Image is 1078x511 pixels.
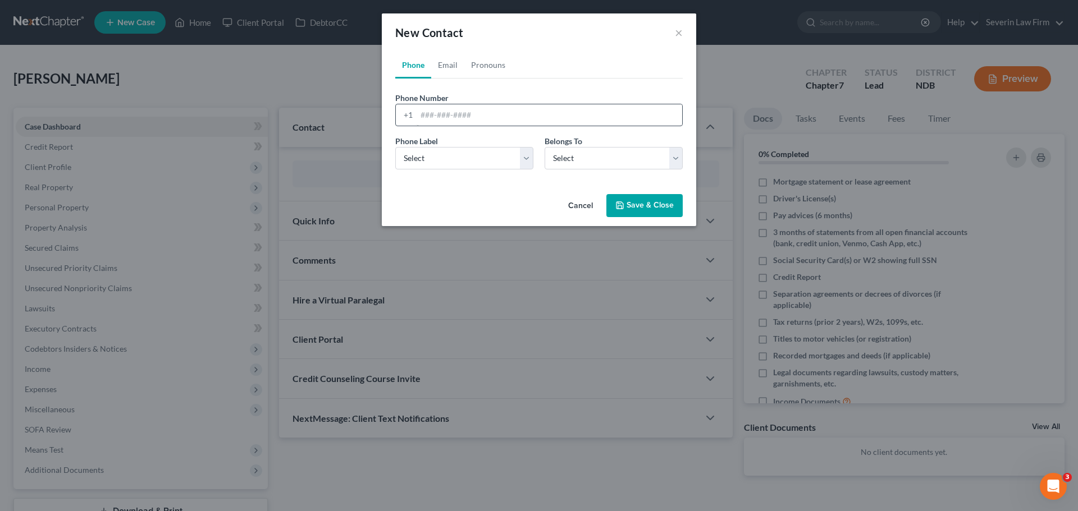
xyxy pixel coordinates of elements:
[545,136,582,146] span: Belongs To
[606,194,683,218] button: Save & Close
[1040,473,1067,500] iframe: Intercom live chat
[395,93,449,103] span: Phone Number
[417,104,682,126] input: ###-###-####
[559,195,602,218] button: Cancel
[395,52,431,79] a: Phone
[675,26,683,39] button: ×
[396,104,417,126] div: +1
[431,52,464,79] a: Email
[395,26,463,39] span: New Contact
[1063,473,1072,482] span: 3
[464,52,512,79] a: Pronouns
[395,136,438,146] span: Phone Label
